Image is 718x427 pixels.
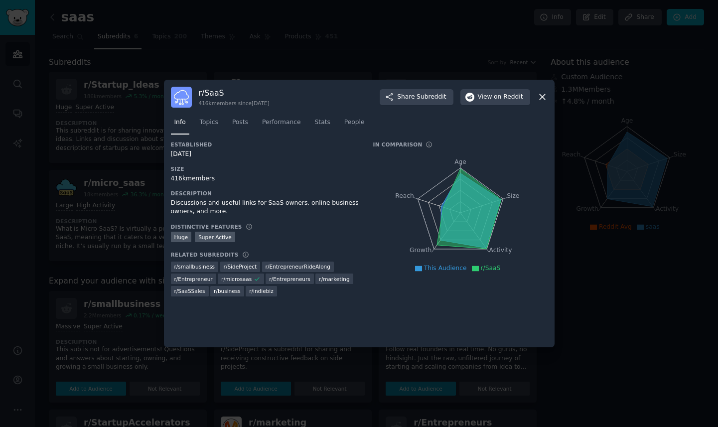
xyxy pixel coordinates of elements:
button: Viewon Reddit [460,89,530,105]
span: Posts [232,118,248,127]
span: Performance [262,118,301,127]
a: Performance [259,115,304,135]
span: r/ EntrepreneurRideAlong [266,263,330,270]
img: SaaS [171,87,192,108]
a: Stats [311,115,334,135]
h3: Description [171,190,359,197]
span: on Reddit [494,93,523,102]
span: People [344,118,365,127]
span: This Audience [424,265,467,272]
span: r/SaaS [481,265,501,272]
div: 416k members since [DATE] [199,100,270,107]
tspan: Activity [489,247,512,254]
span: r/ SaaSSales [174,287,205,294]
tspan: Reach [395,192,414,199]
div: Discussions and useful links for SaaS owners, online business owners, and more. [171,199,359,216]
div: [DATE] [171,150,359,159]
div: Huge [171,232,192,242]
h3: r/ SaaS [199,88,270,98]
span: Subreddit [417,93,446,102]
span: View [478,93,523,102]
span: r/ business [214,287,241,294]
a: Info [171,115,189,135]
div: Super Active [195,232,235,242]
span: r/ microsaas [221,276,252,283]
a: People [341,115,368,135]
span: r/ Entrepreneurs [269,276,310,283]
span: r/ indiebiz [249,287,274,294]
a: Posts [229,115,252,135]
span: Topics [200,118,218,127]
h3: Size [171,165,359,172]
span: r/ marketing [319,276,349,283]
span: Stats [315,118,330,127]
h3: Related Subreddits [171,251,239,258]
button: ShareSubreddit [380,89,453,105]
span: r/ Entrepreneur [174,276,213,283]
span: Share [397,93,446,102]
h3: Distinctive Features [171,223,242,230]
tspan: Growth [410,247,431,254]
tspan: Age [454,158,466,165]
h3: In Comparison [373,141,423,148]
span: Info [174,118,186,127]
span: r/ smallbusiness [174,263,215,270]
tspan: Size [507,192,519,199]
div: 416k members [171,174,359,183]
a: Topics [196,115,222,135]
h3: Established [171,141,359,148]
span: r/ SideProject [224,263,257,270]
